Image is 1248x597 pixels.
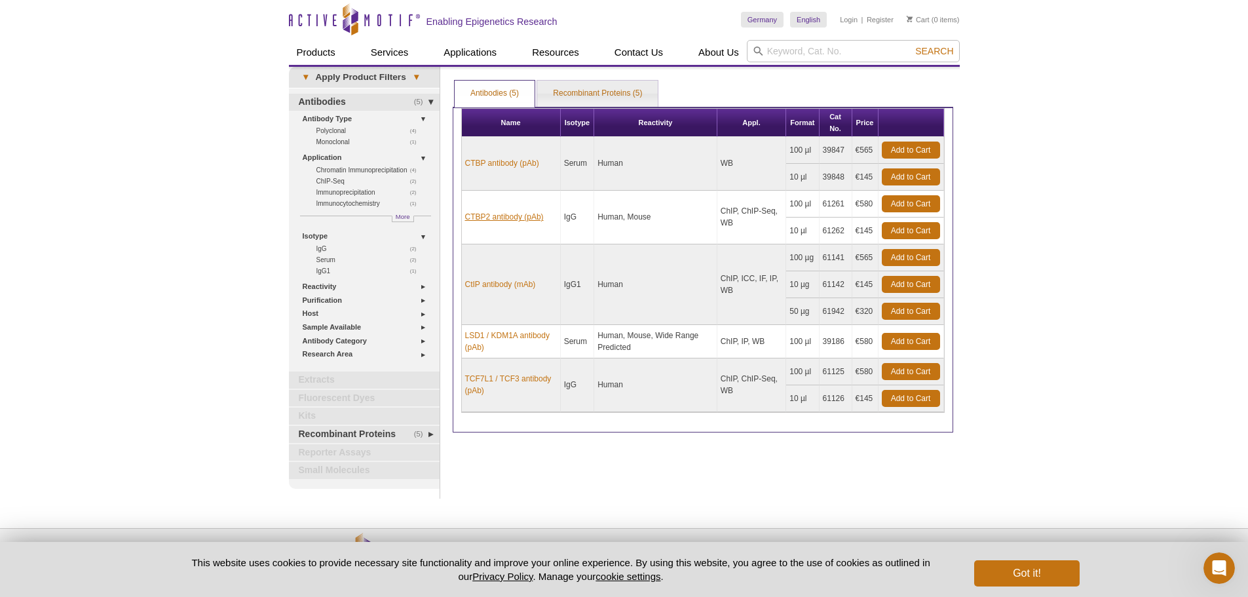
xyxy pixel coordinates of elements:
[882,195,940,212] a: Add to Cart
[289,444,440,461] a: Reporter Assays
[303,307,432,320] a: Host
[410,176,424,187] span: (2)
[436,40,504,65] a: Applications
[465,157,539,169] a: CTBP antibody (pAb)
[717,109,787,137] th: Appl.
[303,151,432,164] a: Application
[717,191,787,244] td: ChIP, ChIP-Seq, WB
[303,229,432,243] a: Isotype
[289,67,440,88] a: ▾Apply Product Filters▾
[316,265,424,277] a: (1)IgG1
[594,191,717,244] td: Human, Mouse
[392,216,414,222] a: More
[410,125,424,136] span: (4)
[406,71,426,83] span: ▾
[561,191,595,244] td: IgG
[465,211,544,223] a: CTBP2 antibody (pAb)
[289,390,440,407] a: Fluorescent Dyes
[974,560,1079,587] button: Got it!
[607,40,671,65] a: Contact Us
[820,271,852,298] td: 61142
[786,385,819,412] td: 10 µl
[820,244,852,271] td: 61141
[741,12,784,28] a: Germany
[820,358,852,385] td: 61125
[289,462,440,479] a: Small Molecules
[594,109,717,137] th: Reactivity
[852,271,879,298] td: €145
[596,571,660,582] button: cookie settings
[410,254,424,265] span: (2)
[852,164,879,191] td: €145
[882,142,940,159] a: Add to Cart
[882,222,940,239] a: Add to Cart
[786,325,819,358] td: 100 µl
[882,303,940,320] a: Add to Cart
[303,347,432,361] a: Research Area
[1203,552,1235,584] iframe: Intercom live chat
[289,426,440,443] a: (5)Recombinant Proteins
[316,243,424,254] a: (2)IgG
[911,45,957,57] button: Search
[747,40,960,62] input: Keyword, Cat. No.
[717,358,787,412] td: ChIP, ChIP-Seq, WB
[786,271,819,298] td: 10 µg
[690,40,747,65] a: About Us
[907,16,913,22] img: Your Cart
[561,137,595,191] td: Serum
[524,40,587,65] a: Resources
[303,280,432,294] a: Reactivity
[289,529,440,582] img: Active Motif,
[169,556,953,583] p: This website uses cookies to provide necessary site functionality and improve your online experie...
[561,244,595,325] td: IgG1
[295,71,316,83] span: ▾
[786,164,819,191] td: 10 µl
[786,298,819,325] td: 50 µg
[852,385,879,412] td: €145
[410,243,424,254] span: (2)
[410,198,424,209] span: (1)
[852,218,879,244] td: €145
[363,40,417,65] a: Services
[462,109,561,137] th: Name
[465,279,536,290] a: CtIP antibody (mAb)
[410,187,424,198] span: (2)
[852,137,879,164] td: €565
[414,94,430,111] span: (5)
[594,325,717,358] td: Human, Mouse, Wide Range Predicted
[303,334,432,348] a: Antibody Category
[820,218,852,244] td: 61262
[882,390,940,407] a: Add to Cart
[820,325,852,358] td: 39186
[790,12,827,28] a: English
[316,198,424,209] a: (1)Immunocytochemistry
[414,426,430,443] span: (5)
[316,136,424,147] a: (1)Monoclonal
[915,46,953,56] span: Search
[289,94,440,111] a: (5)Antibodies
[717,325,787,358] td: ChIP, IP, WB
[820,109,852,137] th: Cat No.
[561,325,595,358] td: Serum
[786,109,819,137] th: Format
[786,244,819,271] td: 100 µg
[455,81,535,107] a: Antibodies (5)
[820,191,852,218] td: 61261
[316,164,424,176] a: (4)Chromatin Immunoprecipitation
[472,571,533,582] a: Privacy Policy
[594,244,717,325] td: Human
[289,408,440,425] a: Kits
[786,358,819,385] td: 100 µl
[882,363,940,380] a: Add to Cart
[717,244,787,325] td: ChIP, ICC, IF, IP, WB
[303,112,432,126] a: Antibody Type
[852,325,879,358] td: €580
[396,211,410,222] span: More
[410,265,424,277] span: (1)
[303,294,432,307] a: Purification
[882,333,940,350] a: Add to Cart
[867,15,894,24] a: Register
[852,358,879,385] td: €580
[594,358,717,412] td: Human
[426,16,558,28] h2: Enabling Epigenetics Research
